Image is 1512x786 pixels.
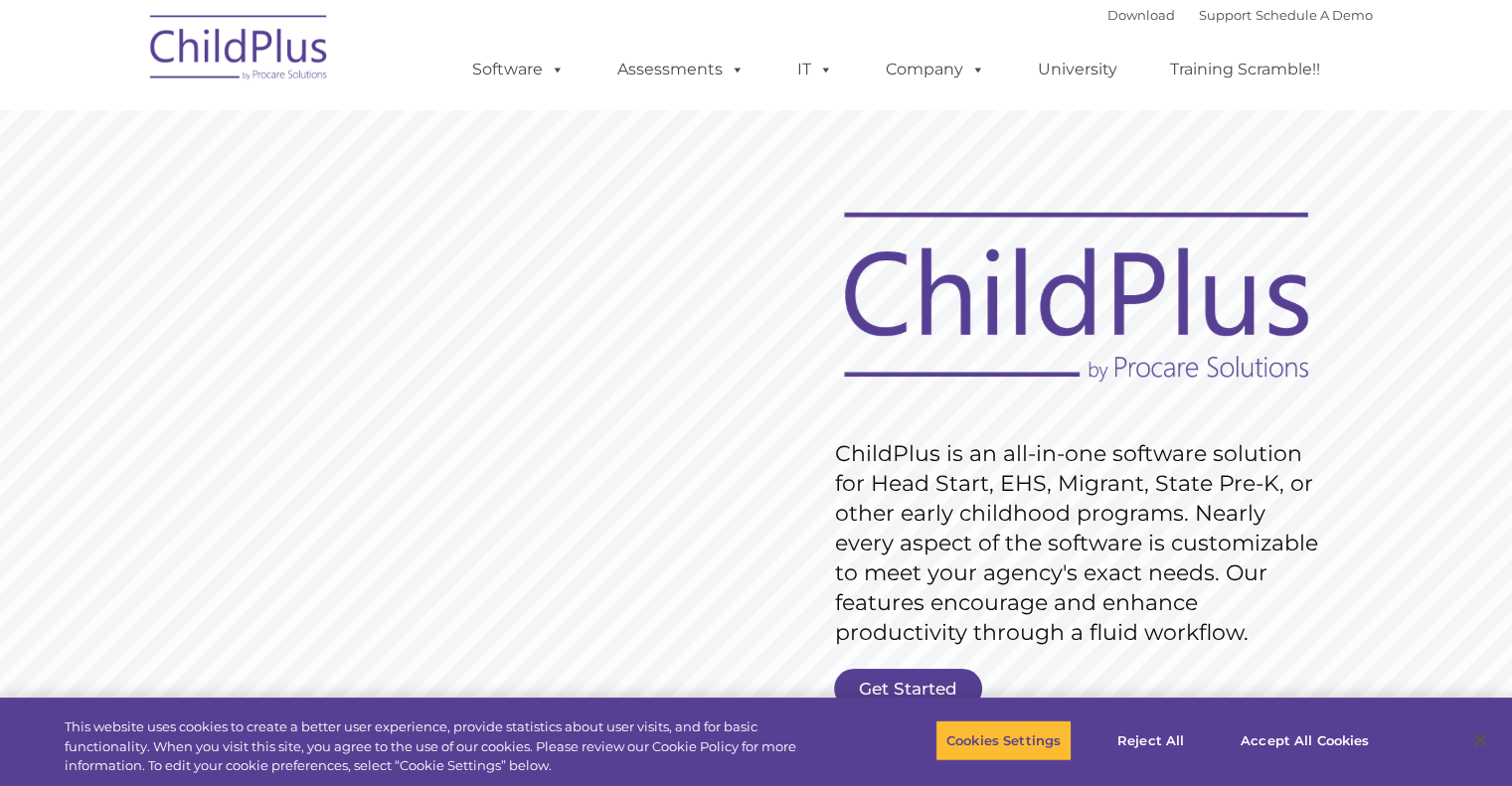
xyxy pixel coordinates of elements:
[1230,719,1380,761] button: Accept All Cookies
[834,669,982,708] a: Get Started
[777,50,853,89] a: IT
[1089,719,1213,761] button: Reject All
[65,717,832,776] div: This website uses cookies to create a better user experience, provide statistics about user visit...
[1199,7,1252,23] a: Support
[452,50,585,89] a: Software
[866,50,1005,89] a: Company
[1018,50,1137,89] a: University
[1256,7,1373,23] a: Schedule A Demo
[835,439,1328,648] rs-layer: ChildPlus is an all-in-one software solution for Head Start, EHS, Migrant, State Pre-K, or other ...
[1458,718,1502,762] button: Close
[1107,7,1373,23] font: |
[1107,7,1175,23] a: Download
[935,719,1072,761] button: Cookies Settings
[1150,50,1340,89] a: Training Scramble!!
[597,50,764,89] a: Assessments
[140,1,339,100] img: ChildPlus by Procare Solutions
